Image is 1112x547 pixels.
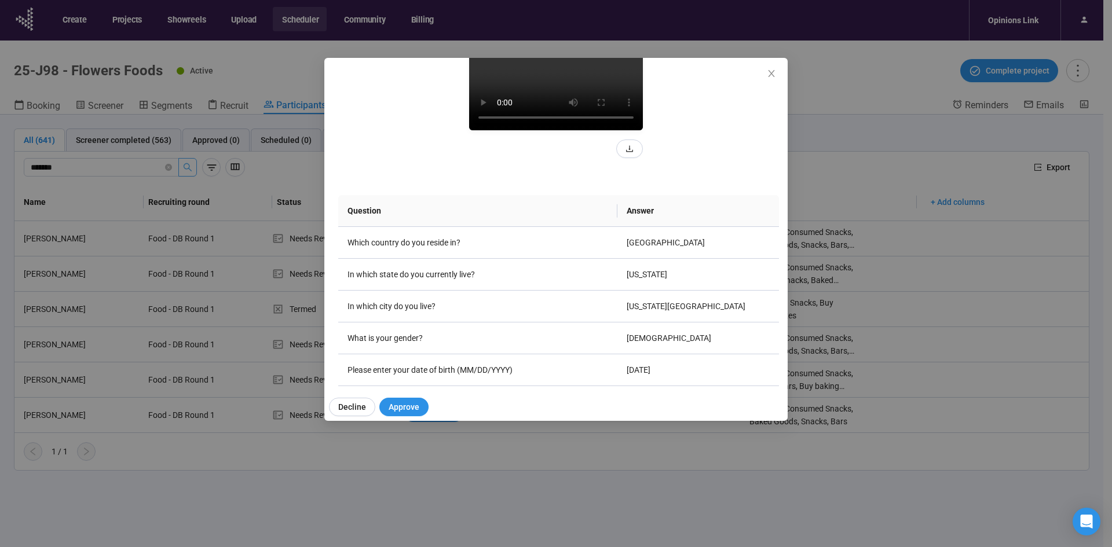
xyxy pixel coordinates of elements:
[379,398,429,416] button: Approve
[617,195,779,227] th: Answer
[617,291,779,322] td: [US_STATE][GEOGRAPHIC_DATA]
[765,68,778,80] button: Close
[338,259,617,291] td: In which state do you currently live?
[338,322,617,354] td: What is your gender?
[617,227,779,259] td: [GEOGRAPHIC_DATA]
[625,145,634,153] span: download
[338,291,617,322] td: In which city do you live?
[1073,508,1100,535] div: Open Intercom Messenger
[617,322,779,354] td: [DEMOGRAPHIC_DATA]
[338,354,617,386] td: Please enter your date of birth (MM/DD/YYYY)
[617,259,779,291] td: [US_STATE]
[767,69,776,78] span: close
[616,139,643,158] button: download
[338,227,617,259] td: Which country do you reside in?
[338,195,617,227] th: Question
[338,401,366,413] span: Decline
[617,354,779,386] td: [DATE]
[329,398,375,416] button: Decline
[389,401,419,413] span: Approve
